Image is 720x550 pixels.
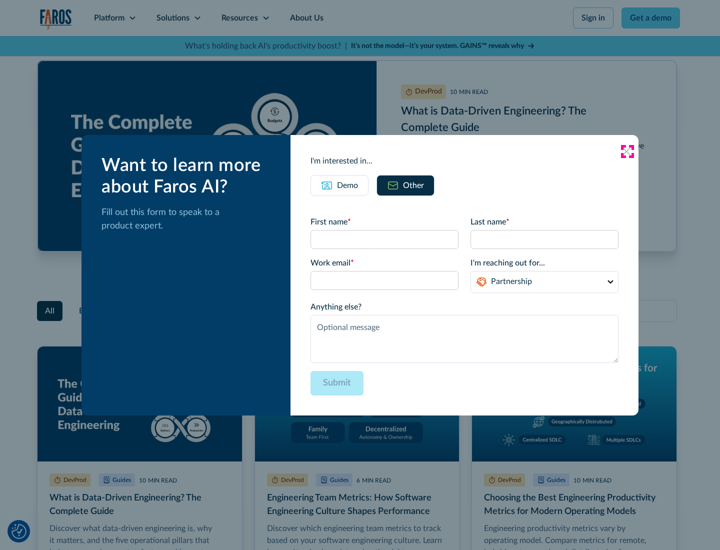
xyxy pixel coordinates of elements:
div: I'm interested in... [310,155,618,167]
div: Want to learn more about Faros AI? [101,155,274,198]
label: Last name [470,216,618,228]
div: Other [403,179,424,191]
div: Demo [337,179,358,191]
p: Fill out this form to speak to a product expert. [101,206,274,233]
form: Email Form [310,216,618,395]
label: Anything else? [310,301,618,313]
label: First name [310,216,458,228]
label: Work email [310,257,458,269]
label: I'm reaching out for... [470,257,618,269]
input: Submit [310,371,363,395]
